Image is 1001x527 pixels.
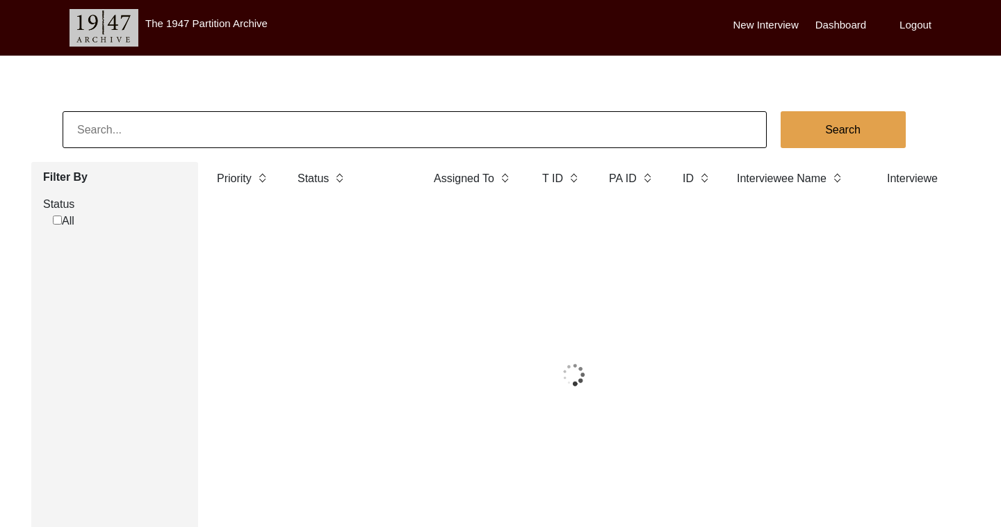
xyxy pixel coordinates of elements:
[815,17,866,33] label: Dashboard
[63,111,767,148] input: Search...
[53,213,74,229] label: All
[334,170,344,186] img: sort-button.png
[257,170,267,186] img: sort-button.png
[521,340,626,410] img: 1*9EBHIOzhE1XfMYoKz1JcsQ.gif
[298,170,329,187] label: Status
[43,196,188,213] label: Status
[642,170,652,186] img: sort-button.png
[145,17,268,29] label: The 1947 Partition Archive
[683,170,694,187] label: ID
[500,170,510,186] img: sort-button.png
[887,170,941,187] label: Interviewer
[699,170,709,186] img: sort-button.png
[900,17,931,33] label: Logout
[832,170,842,186] img: sort-button.png
[53,216,62,225] input: All
[569,170,578,186] img: sort-button.png
[434,170,494,187] label: Assigned To
[542,170,563,187] label: T ID
[737,170,827,187] label: Interviewee Name
[43,169,188,186] label: Filter By
[733,17,799,33] label: New Interview
[609,170,637,187] label: PA ID
[781,111,906,148] button: Search
[217,170,252,187] label: Priority
[70,9,138,47] img: header-logo.png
